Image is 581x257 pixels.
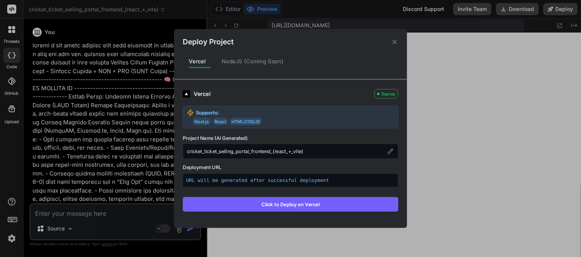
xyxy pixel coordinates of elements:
[230,118,262,125] span: HTML/CSS/JS
[183,197,398,212] button: Click to Deploy on Vercel
[194,90,371,98] div: Vercel
[183,135,398,142] label: Project Name (AI Generated)
[186,177,395,184] p: URL will be generated after successful deployment
[386,147,395,155] button: Edit project name
[216,53,290,69] div: NodeJS (Coming Soon)
[213,118,228,125] span: React
[183,164,398,171] label: Deployment URL
[183,53,212,69] div: Vercel
[196,109,219,116] strong: Supports:
[183,144,398,159] div: cricket_ticket_selling_portal_frontend_(react_+_vite)
[183,37,233,48] h2: Deploy Project
[183,90,190,97] img: logo
[193,118,211,125] span: Next.js
[374,89,398,99] div: Deploy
